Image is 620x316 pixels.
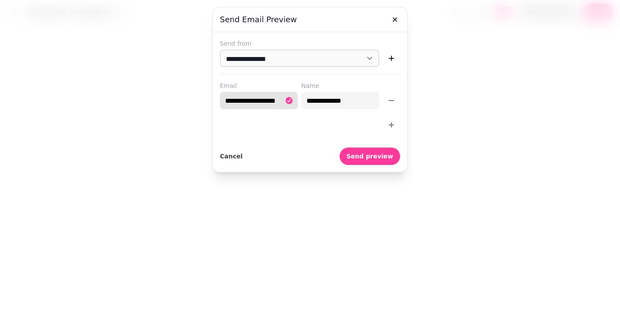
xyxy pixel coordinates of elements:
[220,39,400,48] label: Send from
[220,81,298,90] label: Email
[220,153,243,159] span: Cancel
[347,153,393,159] span: Send preview
[220,14,400,25] h3: Send email preview
[220,148,243,165] button: Cancel
[340,148,400,165] button: Send preview
[301,81,379,90] label: Name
